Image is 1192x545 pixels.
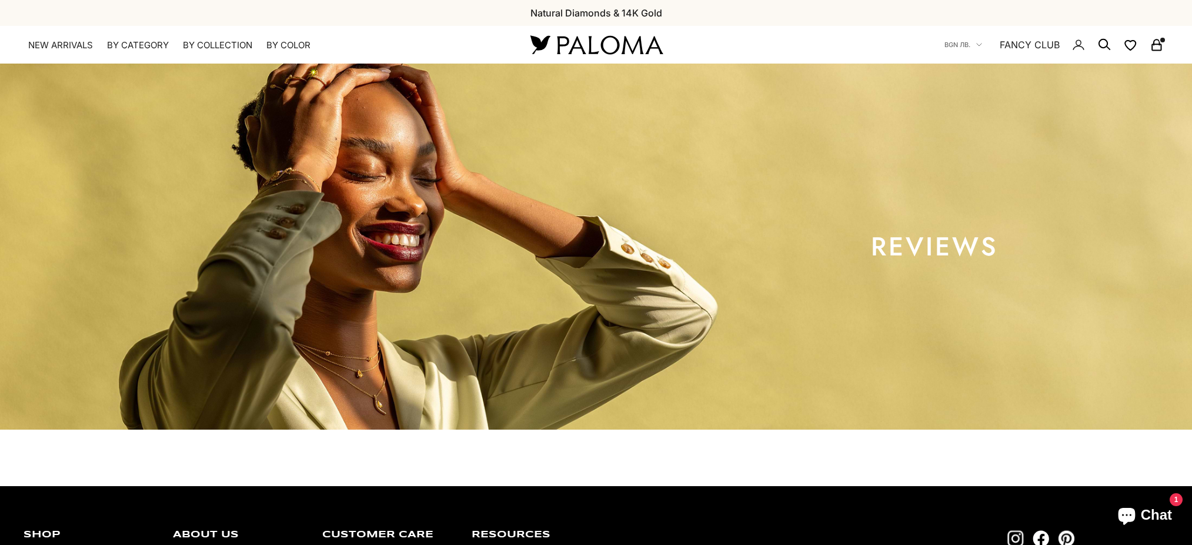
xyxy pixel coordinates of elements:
[705,235,1164,258] p: Reviews
[1000,37,1060,52] a: FANCY CLUB
[183,39,252,51] summary: By Collection
[944,26,1164,64] nav: Secondary navigation
[1107,497,1183,536] inbox-online-store-chat: Shopify online store chat
[24,530,155,540] p: Shop
[472,530,603,540] p: Resources
[28,39,93,51] a: NEW ARRIVALS
[107,39,169,51] summary: By Category
[530,5,662,21] p: Natural Diamonds & 14K Gold
[944,39,982,50] button: BGN лв.
[173,530,305,540] p: About Us
[322,530,454,540] p: Customer Care
[266,39,310,51] summary: By Color
[28,39,502,51] nav: Primary navigation
[944,39,970,50] span: BGN лв.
